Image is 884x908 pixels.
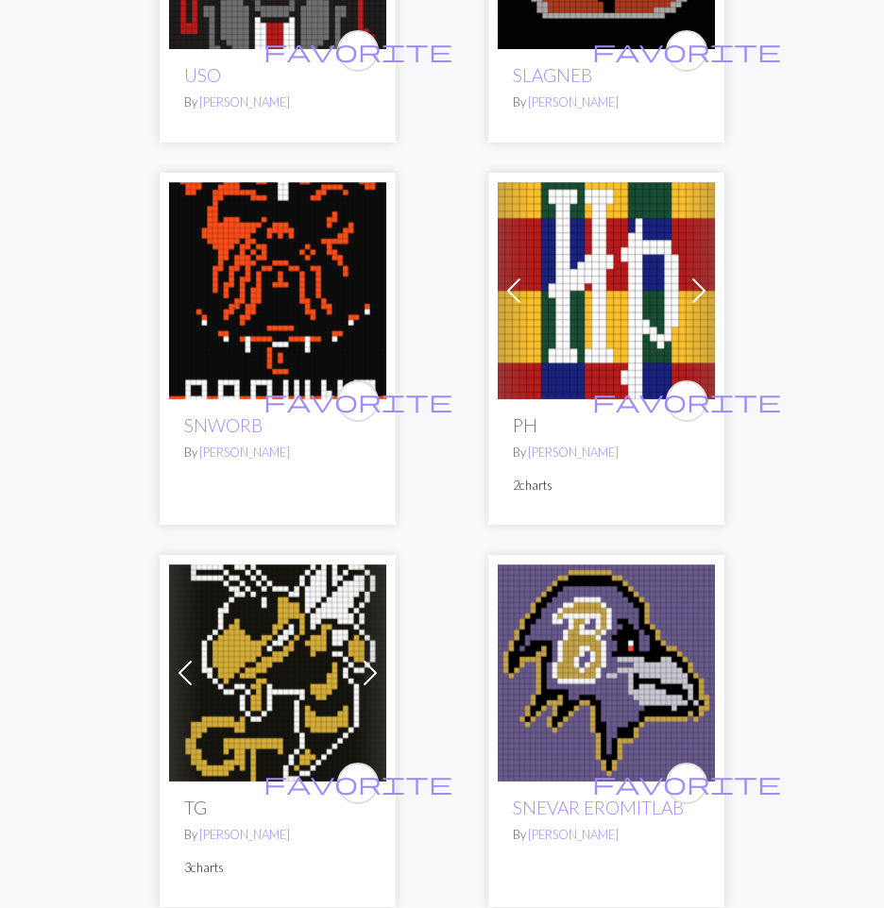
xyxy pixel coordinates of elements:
p: By [184,444,371,462]
a: [PERSON_NAME] [199,827,290,842]
p: By [513,444,700,462]
i: favourite [592,382,781,420]
a: SLAGNEB [513,64,592,86]
p: By [513,93,700,111]
p: By [184,826,371,844]
button: favourite [666,763,707,804]
img: HP [498,182,715,399]
i: favourite [263,382,452,420]
span: favorite [592,768,781,798]
h2: TG [184,797,371,818]
a: CLE.jpeg [169,278,386,296]
span: favorite [592,386,781,415]
span: favorite [263,36,452,65]
a: HP [498,278,715,296]
img: B.jpg [498,564,715,782]
p: 3 charts [184,859,371,877]
a: USO [184,64,221,86]
i: favourite [592,765,781,802]
i: favourite [263,765,452,802]
button: favourite [337,763,379,804]
a: SNEVAR EROMITLAB [513,797,684,818]
a: B.jpg [498,662,715,680]
span: favorite [263,768,452,798]
i: favourite [592,32,781,70]
a: [PERSON_NAME] [528,445,619,460]
img: Georgia Tech.png [169,564,386,782]
span: favorite [592,36,781,65]
a: Georgia Tech.png [169,662,386,680]
a: [PERSON_NAME] [528,94,619,109]
button: favourite [337,380,379,422]
span: favorite [263,386,452,415]
p: 2 charts [513,477,700,495]
a: SNWORB [184,414,263,436]
a: [PERSON_NAME] [199,445,290,460]
a: [PERSON_NAME] [528,827,619,842]
a: [PERSON_NAME] [199,94,290,109]
p: By [184,93,371,111]
button: favourite [666,380,707,422]
i: favourite [263,32,452,70]
button: favourite [666,30,707,72]
button: favourite [337,30,379,72]
p: By [513,826,700,844]
img: CLE.jpeg [169,182,386,399]
h2: PH [513,414,700,436]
